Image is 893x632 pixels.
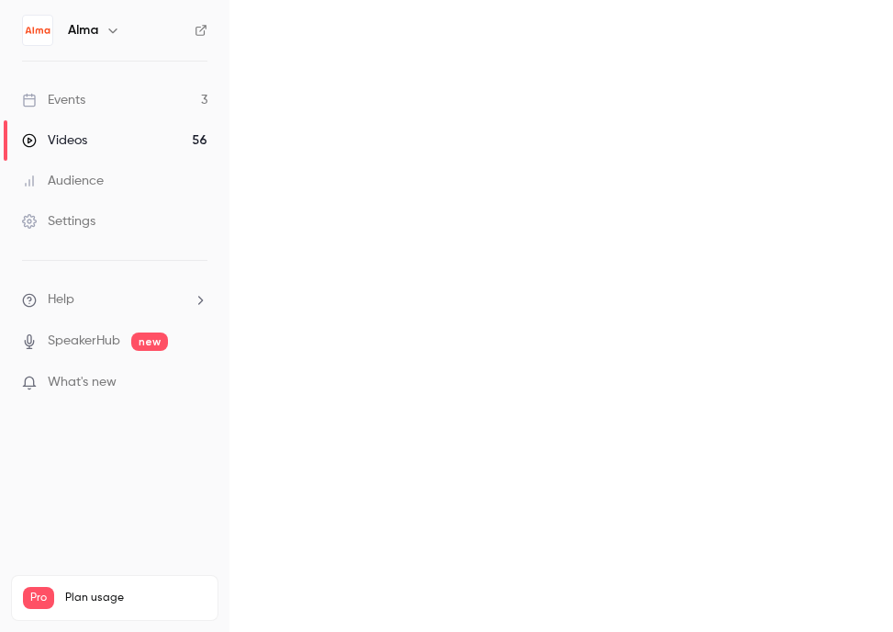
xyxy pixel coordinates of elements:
[22,91,85,109] div: Events
[68,21,98,39] h6: Alma
[48,373,117,392] span: What's new
[23,587,54,609] span: Pro
[131,333,168,351] span: new
[48,290,74,310] span: Help
[23,16,52,45] img: Alma
[22,212,95,231] div: Settings
[48,332,120,351] a: SpeakerHub
[22,172,104,190] div: Audience
[22,290,207,310] li: help-dropdown-opener
[185,375,207,391] iframe: Noticeable Trigger
[22,131,87,150] div: Videos
[65,591,207,605] span: Plan usage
